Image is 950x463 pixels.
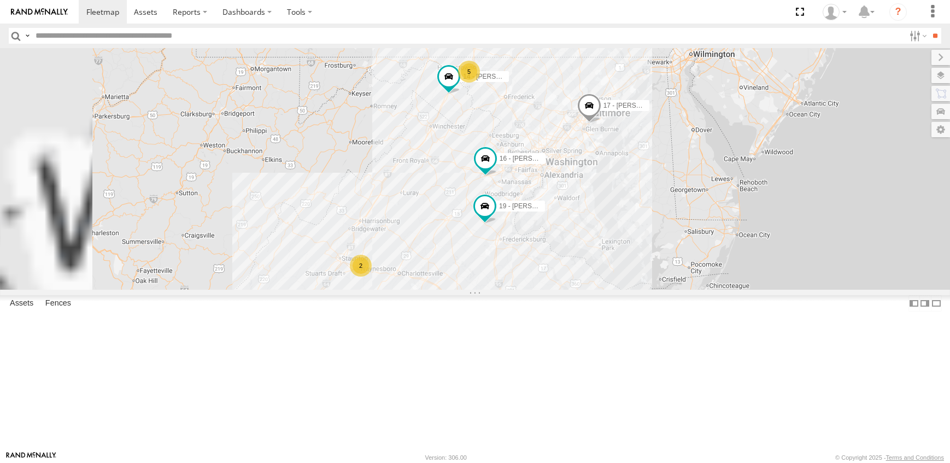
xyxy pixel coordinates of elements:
[499,202,566,210] span: 19 - [PERSON_NAME]
[4,296,39,311] label: Assets
[40,296,77,311] label: Fences
[6,452,56,463] a: Visit our Website
[603,102,671,109] span: 17 - [PERSON_NAME]
[908,295,919,311] label: Dock Summary Table to the Left
[886,454,944,461] a: Terms and Conditions
[425,454,467,461] div: Version: 306.00
[463,73,530,80] span: 14 - [PERSON_NAME]
[835,454,944,461] div: © Copyright 2025 -
[458,61,480,83] div: 5
[500,155,567,163] span: 16 - [PERSON_NAME]
[931,122,950,137] label: Map Settings
[350,255,372,277] div: 2
[931,295,942,311] label: Hide Summary Table
[889,3,907,21] i: ?
[905,28,929,44] label: Search Filter Options
[11,8,68,16] img: rand-logo.svg
[819,4,851,20] div: Barbara McNamee
[23,28,32,44] label: Search Query
[919,295,930,311] label: Dock Summary Table to the Right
